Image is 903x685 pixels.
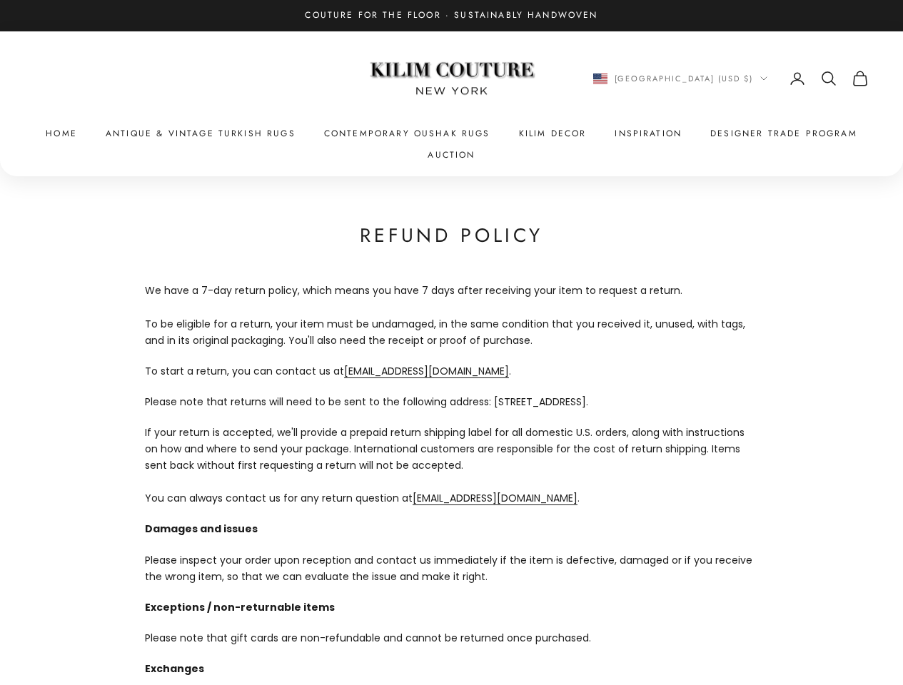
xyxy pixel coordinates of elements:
p: Please inspect your order upon reception and contact us immediately if the item is defective, dam... [145,552,759,585]
strong: Exchanges [145,661,204,676]
strong: Exceptions / non-returnable items [145,600,335,614]
a: Home [46,126,77,141]
img: United States [593,73,607,84]
span: Please note that gift cards are non-refundable and cannot be returned once purchased. [145,631,591,645]
a: Inspiration [615,126,682,141]
span: [GEOGRAPHIC_DATA] (USD $) [615,72,754,85]
p: If your return is accepted, we'll provide a prepaid return shipping label for all domestic U.S. o... [145,425,759,507]
a: [EMAIL_ADDRESS][DOMAIN_NAME] [344,364,509,378]
span: Please note that returns will need to be sent to the following address: [STREET_ADDRESS]. [145,394,588,410]
p: We have a 7-day return policy, which means you have 7 days after receiving your item to request a... [145,283,759,348]
nav: Secondary navigation [593,70,869,87]
a: Auction [428,148,475,162]
img: Logo of Kilim Couture New York [363,45,541,113]
a: Designer Trade Program [710,126,857,141]
nav: Primary navigation [34,126,869,163]
strong: Damages and issues [145,522,258,536]
a: Contemporary Oushak Rugs [324,126,490,141]
p: To start a return, you can contact us at . [145,363,759,410]
h1: Refund policy [145,222,759,249]
a: [EMAIL_ADDRESS][DOMAIN_NAME] [413,491,577,505]
button: Change country or currency [593,72,768,85]
a: Antique & Vintage Turkish Rugs [106,126,296,141]
summary: Kilim Decor [519,126,587,141]
p: Couture for the Floor · Sustainably Handwoven [305,9,597,23]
